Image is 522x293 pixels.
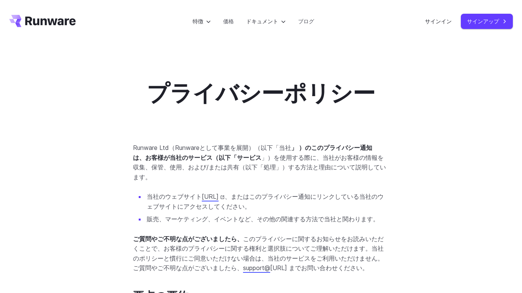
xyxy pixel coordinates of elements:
font: サービス [237,154,261,161]
a: /へ移動 [9,15,76,27]
a: サインアップ [461,14,513,29]
font: プライバシーポリシー [147,79,375,106]
font: 以下「 [261,144,279,151]
font: ブログ [298,18,314,24]
font: ドキュメント [246,18,278,24]
font: 」 ）のこのプライバシー通知は、 [133,144,372,161]
a: 価格 [223,17,234,26]
font: [URL] [202,193,219,200]
font: 」）する方法と理由について説明しています。 [133,163,386,181]
font: ご質問やご不明な点がございましたら、 [133,235,243,243]
font: 当社のウェブサイト [147,193,202,200]
font: お客様が [145,154,170,161]
font: 販売、マーケティング、イベントなど、その他の関連する方法で当社と関わります。 [147,215,379,223]
font: 価格 [223,18,234,24]
a: [URL] [202,193,225,200]
font: Runware Ltd（Runwareとして事業を展開）（ [133,144,261,151]
font: [URL] までお問い合わせください。 [270,264,368,272]
a: support@ [243,264,270,272]
font: 当社 [279,144,291,151]
font: サインイン [425,18,452,24]
font: 当社のサービス（以下「 [170,154,237,161]
font: サインアップ [467,18,499,24]
font: 特徴 [193,18,203,24]
font: 、またはこのプライバシー通知にリンクしている当社のウェブサイトにアクセスしてください。 [147,193,384,210]
a: ブログ [298,17,314,26]
a: サインイン [425,17,452,26]
font: このプライバシーに関するお知らせをお読みいただくことで、お客様のプライバシーに関する権利と選択肢についてご理解いただけます。当社のポリシーと慣行にご同意いただけない場合は、当社のサービスをご利用... [133,235,384,272]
